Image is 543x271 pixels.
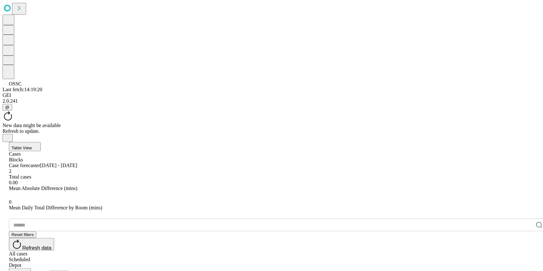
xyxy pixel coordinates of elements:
[9,205,102,210] span: Mean Daily Total Difference by Room (mins)
[9,199,11,205] span: 0
[5,105,10,110] span: @
[3,87,42,92] span: Last fetch: 14:19:20
[9,231,36,238] button: Reset filters
[9,186,77,191] span: Mean Absolute Difference (mins)
[9,142,41,151] button: Table View
[3,111,540,142] div: New data might be availableRefresh to update.Close
[9,180,18,185] span: 0.00
[9,238,54,251] button: Refresh data
[9,163,40,168] span: Case forecaster
[3,104,12,111] button: @
[3,128,540,134] div: Refresh to update.
[40,163,77,168] span: [DATE] - [DATE]
[3,134,13,142] button: Close
[3,98,540,104] div: 2.0.241
[11,146,32,150] span: Table View
[9,168,11,174] span: 2
[3,123,540,128] div: New data might be available
[9,174,31,180] span: Total cases
[22,245,52,251] span: Refresh data
[9,81,22,86] span: OSSC
[3,92,540,98] div: GEI
[11,232,34,237] span: Reset filters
